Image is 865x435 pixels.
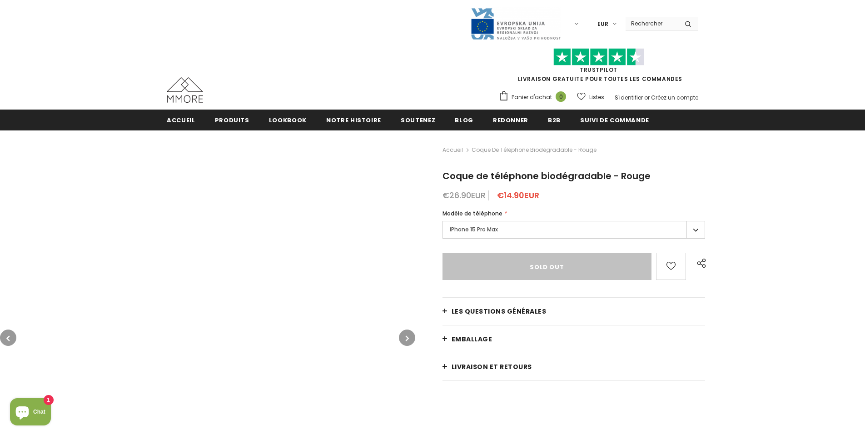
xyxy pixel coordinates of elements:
a: B2B [548,110,561,130]
inbox-online-store-chat: Shopify online store chat [7,398,54,428]
span: Coque de téléphone biodégradable - Rouge [472,145,597,155]
a: TrustPilot [580,66,617,74]
input: Sold Out [442,253,651,280]
a: Listes [577,89,604,105]
a: S'identifier [615,94,643,101]
span: €26.90EUR [442,190,486,201]
a: Accueil [167,110,195,130]
span: Listes [589,93,604,102]
span: Coque de téléphone biodégradable - Rouge [442,170,651,182]
span: Notre histoire [326,116,381,125]
span: or [644,94,650,101]
span: Accueil [167,116,195,125]
a: Javni Razpis [470,20,561,27]
a: Lookbook [269,110,307,130]
span: Les questions générales [452,307,547,316]
a: Livraison et retours [442,353,705,380]
label: iPhone 15 Pro Max [442,221,705,239]
span: Redonner [493,116,528,125]
span: €14.90EUR [497,190,539,201]
span: soutenez [401,116,435,125]
span: Panier d'achat [512,93,552,102]
a: soutenez [401,110,435,130]
span: EUR [597,20,608,29]
a: Accueil [442,145,463,155]
span: EMBALLAGE [452,335,492,344]
span: B2B [548,116,561,125]
span: Modèle de téléphone [442,210,502,217]
a: Blog [455,110,473,130]
img: Faites confiance aux étoiles pilotes [553,48,644,66]
a: Notre histoire [326,110,381,130]
a: Les questions générales [442,298,705,325]
img: Cas MMORE [167,77,203,103]
span: Suivi de commande [580,116,649,125]
span: Lookbook [269,116,307,125]
span: 0 [556,91,566,102]
span: Livraison et retours [452,362,532,371]
span: Blog [455,116,473,125]
a: Redonner [493,110,528,130]
span: LIVRAISON GRATUITE POUR TOUTES LES COMMANDES [499,52,698,83]
a: Panier d'achat 0 [499,90,571,104]
img: Javni Razpis [470,7,561,40]
a: EMBALLAGE [442,325,705,353]
input: Search Site [626,17,678,30]
a: Créez un compte [651,94,698,101]
span: Produits [215,116,249,125]
a: Suivi de commande [580,110,649,130]
a: Produits [215,110,249,130]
